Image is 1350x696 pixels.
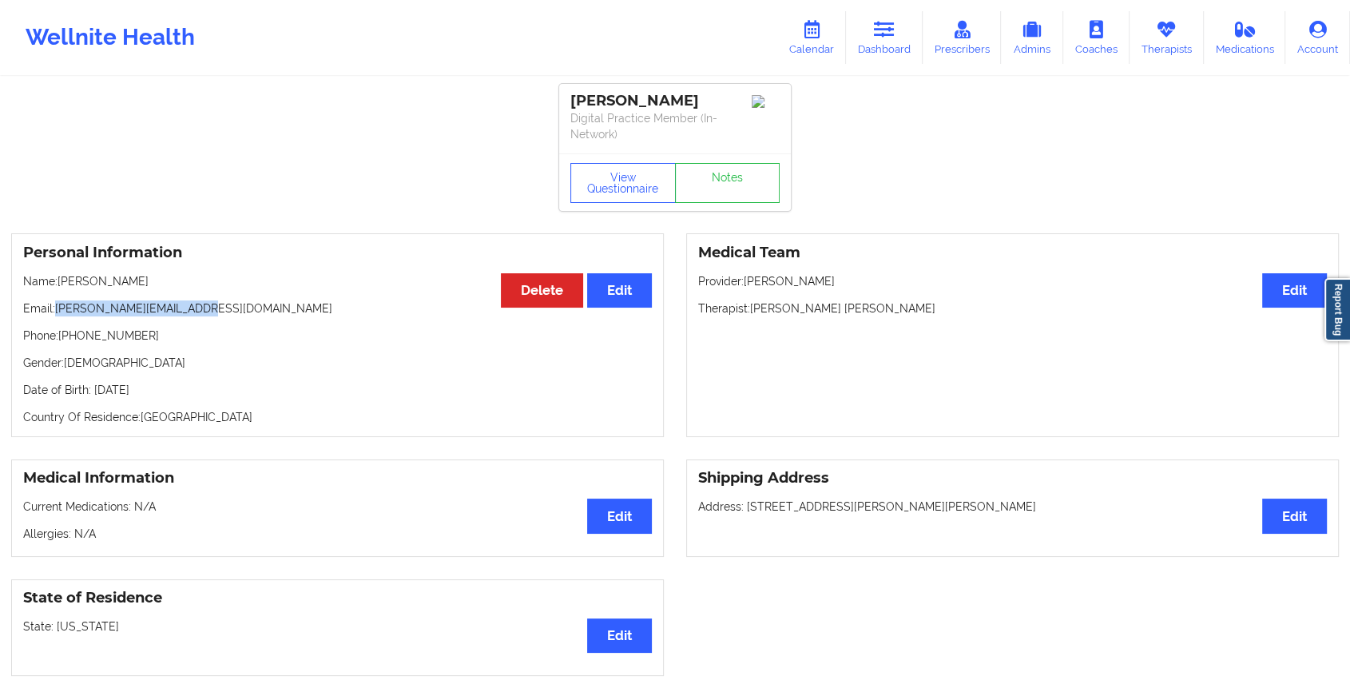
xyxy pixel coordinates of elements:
p: Email: [PERSON_NAME][EMAIL_ADDRESS][DOMAIN_NAME] [23,300,652,316]
a: Account [1285,11,1350,64]
p: Digital Practice Member (In-Network) [570,110,780,142]
div: [PERSON_NAME] [570,92,780,110]
p: Name: [PERSON_NAME] [23,273,652,289]
button: View Questionnaire [570,163,676,203]
h3: Personal Information [23,244,652,262]
a: Report Bug [1324,278,1350,341]
p: Gender: [DEMOGRAPHIC_DATA] [23,355,652,371]
p: Therapist: [PERSON_NAME] [PERSON_NAME] [698,300,1327,316]
h3: Medical Team [698,244,1327,262]
h3: Shipping Address [698,469,1327,487]
p: Current Medications: N/A [23,499,652,515]
p: Address: [STREET_ADDRESS][PERSON_NAME][PERSON_NAME] [698,499,1327,515]
h3: Medical Information [23,469,652,487]
button: Edit [587,618,652,653]
a: Calendar [777,11,846,64]
a: Medications [1204,11,1286,64]
p: Country Of Residence: [GEOGRAPHIC_DATA] [23,409,652,425]
button: Edit [587,273,652,308]
a: Prescribers [923,11,1002,64]
a: Therapists [1130,11,1204,64]
p: Phone: [PHONE_NUMBER] [23,328,652,344]
button: Delete [501,273,583,308]
a: Notes [675,163,780,203]
p: Allergies: N/A [23,526,652,542]
img: Image%2Fplaceholer-image.png [752,95,780,108]
button: Edit [587,499,652,533]
a: Dashboard [846,11,923,64]
a: Coaches [1063,11,1130,64]
p: Provider: [PERSON_NAME] [698,273,1327,289]
a: Admins [1001,11,1063,64]
p: State: [US_STATE] [23,618,652,634]
h3: State of Residence [23,589,652,607]
p: Date of Birth: [DATE] [23,382,652,398]
button: Edit [1262,273,1327,308]
button: Edit [1262,499,1327,533]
